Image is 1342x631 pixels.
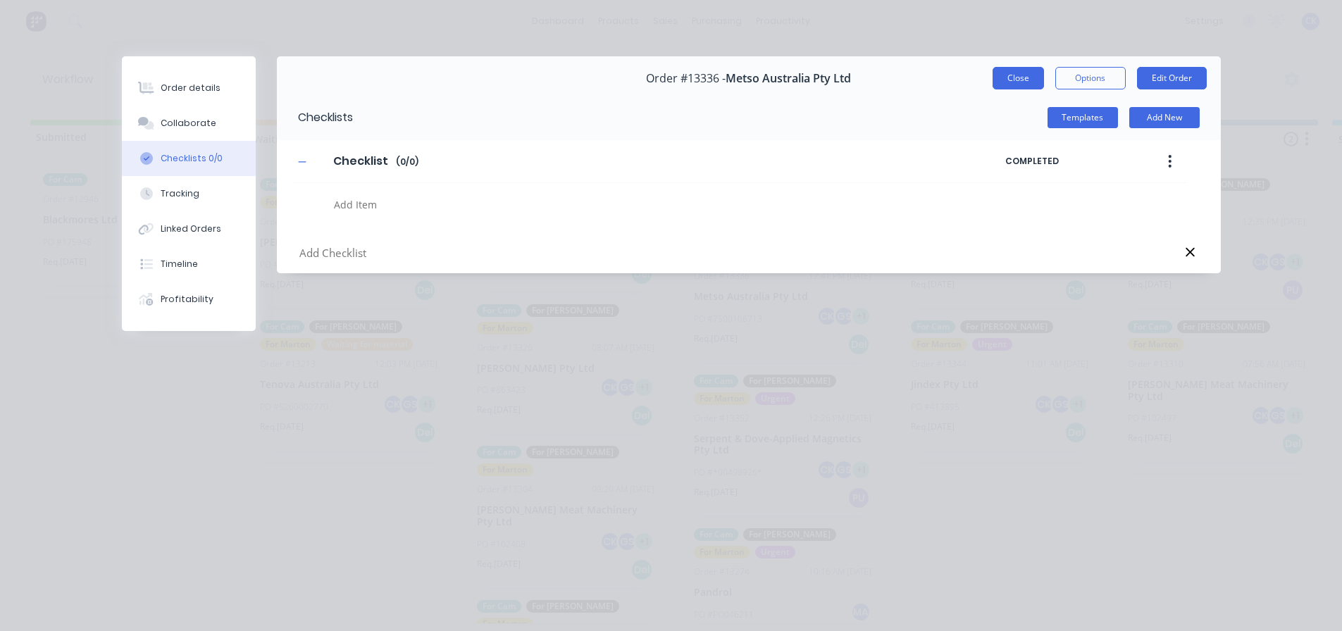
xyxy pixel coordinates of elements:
[1129,107,1200,128] button: Add New
[1048,107,1118,128] button: Templates
[1005,155,1125,168] span: COMPLETED
[1055,67,1126,89] button: Options
[646,72,726,85] span: Order #13336 -
[161,152,223,165] div: Checklists 0/0
[726,72,851,85] span: Metso Australia Pty Ltd
[122,282,256,317] button: Profitability
[122,106,256,141] button: Collaborate
[122,211,256,246] button: Linked Orders
[122,141,256,176] button: Checklists 0/0
[122,246,256,282] button: Timeline
[161,187,199,200] div: Tracking
[122,70,256,106] button: Order details
[993,67,1044,89] button: Close
[396,156,418,168] span: ( 0 / 0 )
[161,117,216,130] div: Collaborate
[161,82,220,94] div: Order details
[161,293,213,306] div: Profitability
[277,95,353,140] div: Checklists
[298,244,929,262] input: Add Checklist
[161,258,198,270] div: Timeline
[325,151,396,172] input: Enter Checklist name
[161,223,221,235] div: Linked Orders
[122,176,256,211] button: Tracking
[1137,67,1207,89] button: Edit Order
